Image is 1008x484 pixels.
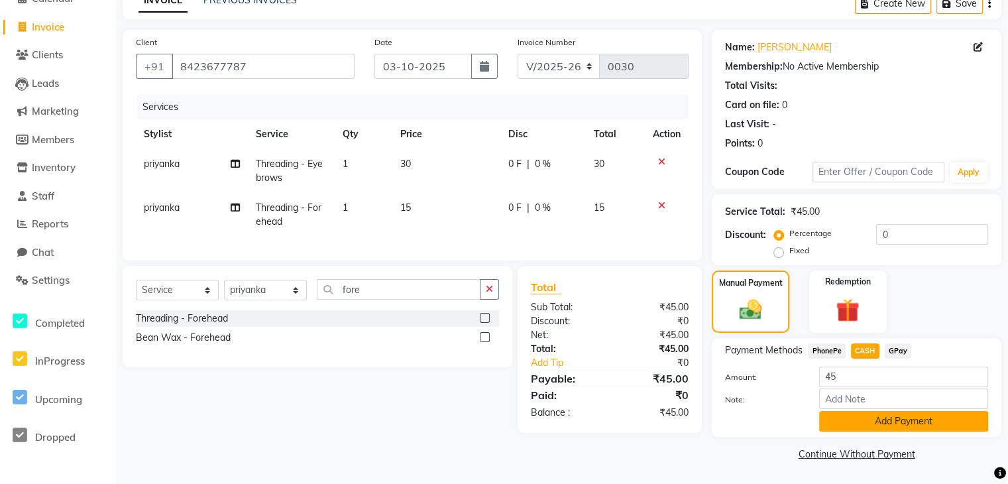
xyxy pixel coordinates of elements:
[950,162,987,182] button: Apply
[374,36,392,48] label: Date
[594,158,604,170] span: 30
[812,162,944,182] input: Enter Offer / Coupon Code
[725,137,755,151] div: Points:
[32,161,76,174] span: Inventory
[757,40,832,54] a: [PERSON_NAME]
[3,217,113,232] a: Reports
[256,158,323,184] span: Threading - Eyebrows
[521,387,610,403] div: Paid:
[725,205,785,219] div: Service Total:
[732,297,769,323] img: _cash.svg
[500,119,585,149] th: Disc
[819,367,988,387] input: Amount
[715,371,809,383] label: Amount:
[521,300,610,314] div: Sub Total:
[725,60,988,74] div: No Active Membership
[136,312,228,326] div: Threading - Forehead
[610,371,699,387] div: ₹45.00
[343,202,348,213] span: 1
[35,317,85,330] span: Completed
[610,328,699,342] div: ₹45.00
[714,448,999,461] a: Continue Without Payment
[144,158,180,170] span: priyanka
[3,20,113,35] a: Invoice
[725,343,803,357] span: Payment Methods
[144,202,180,213] span: priyanka
[136,119,248,149] th: Stylist
[32,133,74,146] span: Members
[725,79,777,93] div: Total Visits:
[3,104,113,119] a: Marketing
[317,279,480,300] input: Search or Scan
[335,119,392,149] th: Qty
[136,54,173,79] button: +91
[725,228,766,242] div: Discount:
[521,406,610,420] div: Balance :
[757,137,763,151] div: 0
[610,387,699,403] div: ₹0
[137,95,699,119] div: Services
[32,105,79,117] span: Marketing
[256,202,321,227] span: Threading - Forehead
[3,245,113,261] a: Chat
[645,119,689,149] th: Action
[32,246,54,259] span: Chat
[535,157,551,171] span: 0 %
[521,342,610,356] div: Total:
[32,21,64,33] span: Invoice
[715,394,809,406] label: Note:
[885,343,912,359] span: GPay
[535,201,551,215] span: 0 %
[400,202,411,213] span: 15
[35,355,85,367] span: InProgress
[610,406,699,420] div: ₹45.00
[527,157,530,171] span: |
[400,158,411,170] span: 30
[825,276,871,288] label: Redemption
[508,201,522,215] span: 0 F
[521,314,610,328] div: Discount:
[3,133,113,148] a: Members
[782,98,787,112] div: 0
[3,76,113,91] a: Leads
[610,342,699,356] div: ₹45.00
[32,77,59,90] span: Leads
[172,54,355,79] input: Search by Name/Mobile/Email/Code
[725,98,779,112] div: Card on file:
[789,245,809,257] label: Fixed
[851,343,879,359] span: CASH
[508,157,522,171] span: 0 F
[624,356,699,370] div: ₹0
[725,165,812,179] div: Coupon Code
[725,60,783,74] div: Membership:
[594,202,604,213] span: 15
[248,119,335,149] th: Service
[772,117,776,131] div: -
[819,389,988,409] input: Add Note
[3,273,113,288] a: Settings
[725,40,755,54] div: Name:
[808,343,846,359] span: PhonePe
[3,160,113,176] a: Inventory
[3,48,113,63] a: Clients
[136,36,157,48] label: Client
[610,314,699,328] div: ₹0
[32,217,68,230] span: Reports
[35,393,82,406] span: Upcoming
[32,274,70,286] span: Settings
[586,119,645,149] th: Total
[35,431,76,444] span: Dropped
[32,48,63,61] span: Clients
[531,280,561,294] span: Total
[521,371,610,387] div: Payable:
[789,227,832,239] label: Percentage
[819,411,988,432] button: Add Payment
[136,331,231,345] div: Bean Wax - Forehead
[518,36,575,48] label: Invoice Number
[3,189,113,204] a: Staff
[521,356,625,370] a: Add Tip
[791,205,820,219] div: ₹45.00
[718,277,782,289] label: Manual Payment
[392,119,501,149] th: Price
[828,296,867,325] img: _gift.svg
